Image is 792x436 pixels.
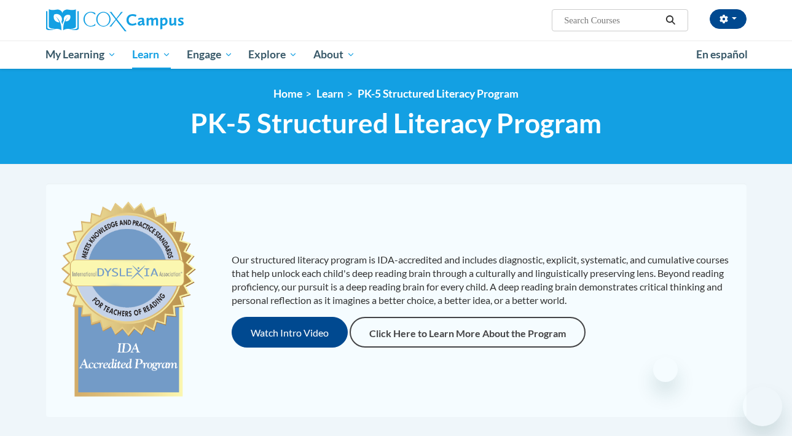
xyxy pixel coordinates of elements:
[688,42,756,68] a: En español
[743,387,782,426] iframe: Button to launch messaging window
[350,317,586,348] a: Click Here to Learn More About the Program
[37,41,756,69] div: Main menu
[248,47,297,62] span: Explore
[38,41,125,69] a: My Learning
[653,357,678,382] iframe: Close message
[305,41,363,69] a: About
[273,87,302,100] a: Home
[187,47,233,62] span: Engage
[696,48,748,61] span: En español
[240,41,305,69] a: Explore
[232,253,734,307] p: Our structured literacy program is IDA-accredited and includes diagnostic, explicit, systematic, ...
[132,47,171,62] span: Learn
[661,13,680,28] button: Search
[710,9,747,29] button: Account Settings
[358,87,519,100] a: PK-5 Structured Literacy Program
[46,9,267,31] a: Cox Campus
[124,41,179,69] a: Learn
[316,87,343,100] a: Learn
[313,47,355,62] span: About
[190,107,602,139] span: PK-5 Structured Literacy Program
[58,196,199,405] img: c477cda6-e343-453b-bfce-d6f9e9818e1c.png
[179,41,241,69] a: Engage
[46,9,184,31] img: Cox Campus
[563,13,661,28] input: Search Courses
[232,317,348,348] button: Watch Intro Video
[45,47,116,62] span: My Learning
